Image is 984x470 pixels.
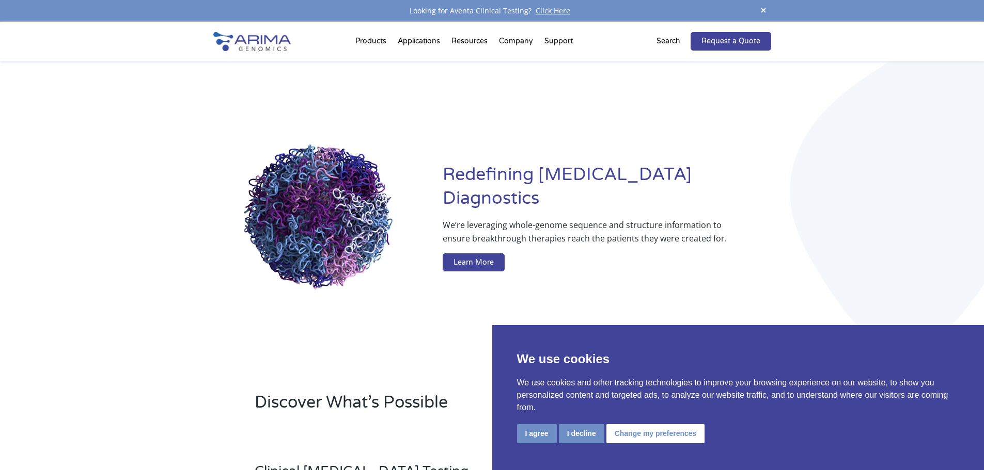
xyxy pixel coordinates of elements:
[606,424,705,443] button: Change my preferences
[443,218,729,253] p: We’re leveraging whole-genome sequence and structure information to ensure breakthrough therapies...
[532,6,574,15] a: Click Here
[443,163,771,218] h1: Redefining [MEDICAL_DATA] Diagnostics
[559,424,604,443] button: I decline
[443,253,505,272] a: Learn More
[517,424,557,443] button: I agree
[691,32,771,51] a: Request a Quote
[213,32,291,51] img: Arima-Genomics-logo
[213,4,771,18] div: Looking for Aventa Clinical Testing?
[255,391,624,422] h2: Discover What’s Possible
[517,350,960,368] p: We use cookies
[517,377,960,414] p: We use cookies and other tracking technologies to improve your browsing experience on our website...
[657,35,680,48] p: Search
